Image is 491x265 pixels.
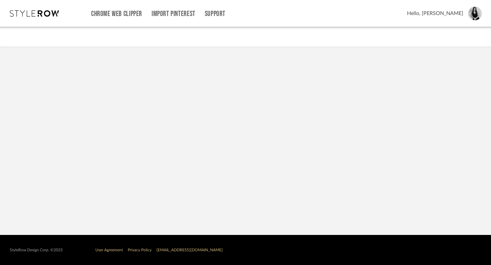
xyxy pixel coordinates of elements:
[95,248,123,252] a: User Agreement
[152,11,195,17] a: Import Pinterest
[407,9,463,17] span: Hello, [PERSON_NAME]
[468,7,482,20] img: avatar
[10,248,63,253] div: StyleRow Design Corp. ©2025
[128,248,152,252] a: Privacy Policy
[156,248,223,252] a: [EMAIL_ADDRESS][DOMAIN_NAME]
[205,11,225,17] a: Support
[91,11,142,17] a: Chrome Web Clipper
